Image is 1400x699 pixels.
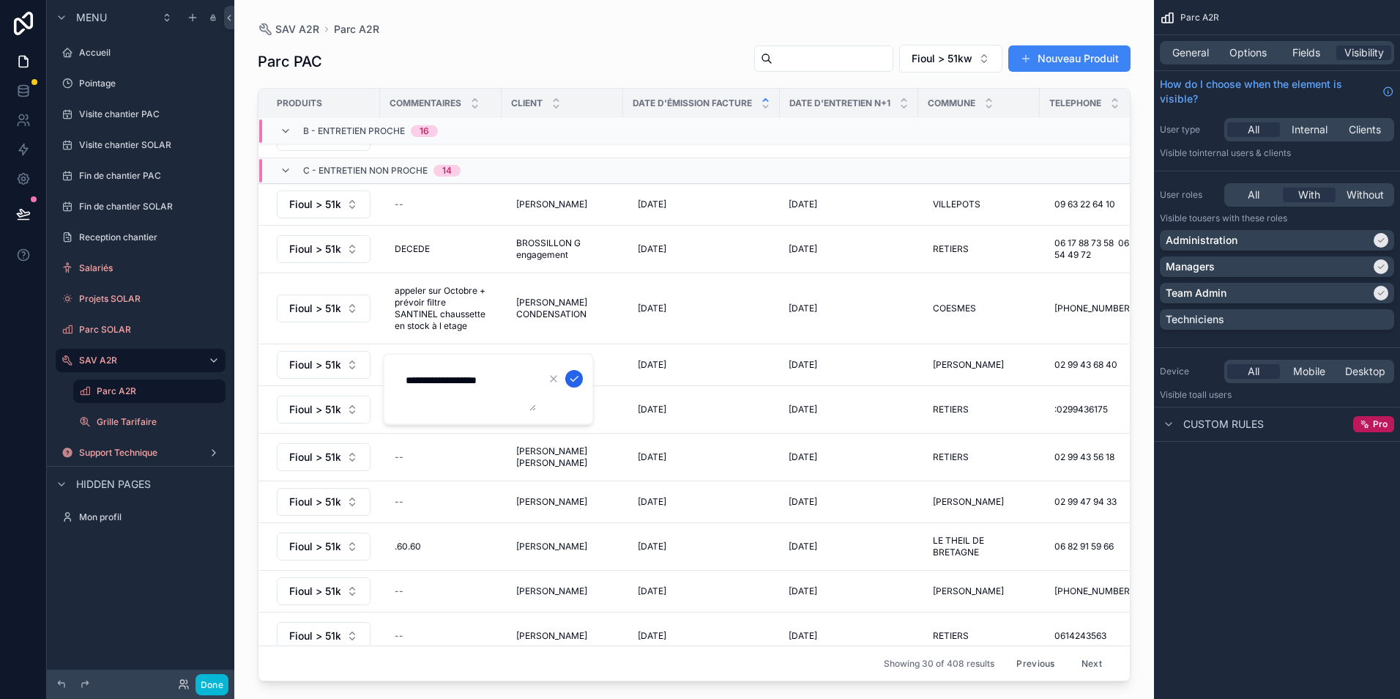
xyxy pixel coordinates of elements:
[289,539,340,554] span: Fioul > 51kw
[516,445,608,469] span: [PERSON_NAME] [PERSON_NAME]
[97,385,217,397] label: Parc A2R
[334,22,379,37] a: Parc A2R
[516,630,587,642] span: [PERSON_NAME]
[442,165,452,177] div: 14
[789,199,817,210] span: [DATE]
[789,303,817,314] span: [DATE]
[789,451,817,463] span: [DATE]
[79,78,223,89] label: Pointage
[1345,364,1385,379] span: Desktop
[79,170,223,182] label: Fin de chantier PAC
[789,585,817,597] span: [DATE]
[1160,189,1218,201] label: User roles
[1292,45,1320,60] span: Fields
[56,195,226,218] a: Fin de chantier SOLAR
[933,199,980,210] span: VILLEPOTS
[56,103,226,126] a: Visite chantier PAC
[1054,496,1117,508] span: 02 99 47 94 33
[56,41,226,64] a: Accueil
[1054,630,1106,642] span: 0614243563
[899,45,1002,73] button: Select Button
[76,477,151,492] span: Hidden pages
[277,295,371,322] button: Select Button
[277,396,371,424] button: Select Button
[789,359,817,371] span: [DATE]
[1197,389,1232,400] span: all users
[277,97,322,109] span: Produits
[56,72,226,95] a: Pointage
[1248,188,1259,202] span: All
[258,22,319,37] a: SAV A2R
[1292,122,1328,137] span: Internal
[303,125,405,137] span: b - entretien proche
[79,262,223,274] label: Salariés
[1166,312,1224,327] p: Techniciens
[395,451,403,463] div: --
[516,199,587,210] span: [PERSON_NAME]
[277,443,371,471] button: Select Button
[275,22,319,37] span: SAV A2R
[79,232,223,243] label: Reception chantier
[395,285,487,332] span: appeler sur Octobre + prévoir filtre SANTINEL chaussette en stock à l etage
[516,297,608,320] span: [PERSON_NAME] CONDENSATION
[277,533,371,561] button: Select Button
[56,256,226,280] a: Salariés
[1197,212,1287,223] span: Users with these roles
[1160,389,1394,401] p: Visible to
[395,496,403,508] div: --
[638,303,666,314] span: [DATE]
[638,630,666,642] span: [DATE]
[789,630,817,642] span: [DATE]
[79,201,223,212] label: Fin de chantier SOLAR
[933,451,969,463] span: RETIERS
[395,541,421,552] span: .60.60
[638,359,666,371] span: [DATE]
[1160,212,1394,224] p: Visible to
[289,584,340,599] span: Fioul > 51kw
[79,47,223,59] label: Accueil
[1344,45,1384,60] span: Visibility
[1008,45,1131,72] a: Nouveau Produit
[289,495,340,509] span: Fioul > 51kw
[1054,199,1115,210] span: 09 63 22 64 10
[1248,122,1259,137] span: All
[1373,418,1388,430] span: Pro
[1054,585,1133,597] span: [PHONE_NUMBER]
[73,410,226,434] a: Grille Tarifaire
[79,355,196,366] label: SAV A2R
[884,658,994,670] span: Showing 30 of 408 results
[516,585,587,597] span: [PERSON_NAME]
[638,496,666,508] span: [DATE]
[1054,451,1114,463] span: 02 99 43 56 18
[303,165,428,177] span: c - entretien non proche
[79,108,223,120] label: Visite chantier PAC
[1160,77,1377,106] span: How do I choose when the element is visible?
[1166,259,1215,274] p: Managers
[1229,45,1267,60] span: Options
[56,226,226,249] a: Reception chantier
[933,496,1004,508] span: [PERSON_NAME]
[933,243,969,255] span: RETIERS
[390,97,461,109] span: Commentaires
[1054,303,1133,314] span: [PHONE_NUMBER]
[289,629,340,643] span: Fioul > 51kw
[79,139,223,151] label: Visite chantier SOLAR
[912,51,972,66] span: Fioul > 51kw
[1197,147,1291,158] span: Internal users & clients
[789,496,817,508] span: [DATE]
[277,351,371,379] button: Select Button
[1054,541,1114,552] span: 06 82 91 59 66
[289,450,340,465] span: Fioul > 51kw
[516,237,608,261] span: BROSSILLON G engagement
[1054,359,1117,371] span: 02 99 43 68 40
[395,630,403,642] div: --
[1183,417,1264,432] span: Custom rules
[1166,286,1226,300] p: Team Admin
[56,441,226,465] a: Support Technique
[1054,237,1147,261] span: 06 17 88 73 58 06 03 54 49 72
[97,416,223,428] label: Grille Tarifaire
[277,622,371,650] button: Select Button
[289,402,340,417] span: Fioul > 51kw
[1349,122,1381,137] span: Clients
